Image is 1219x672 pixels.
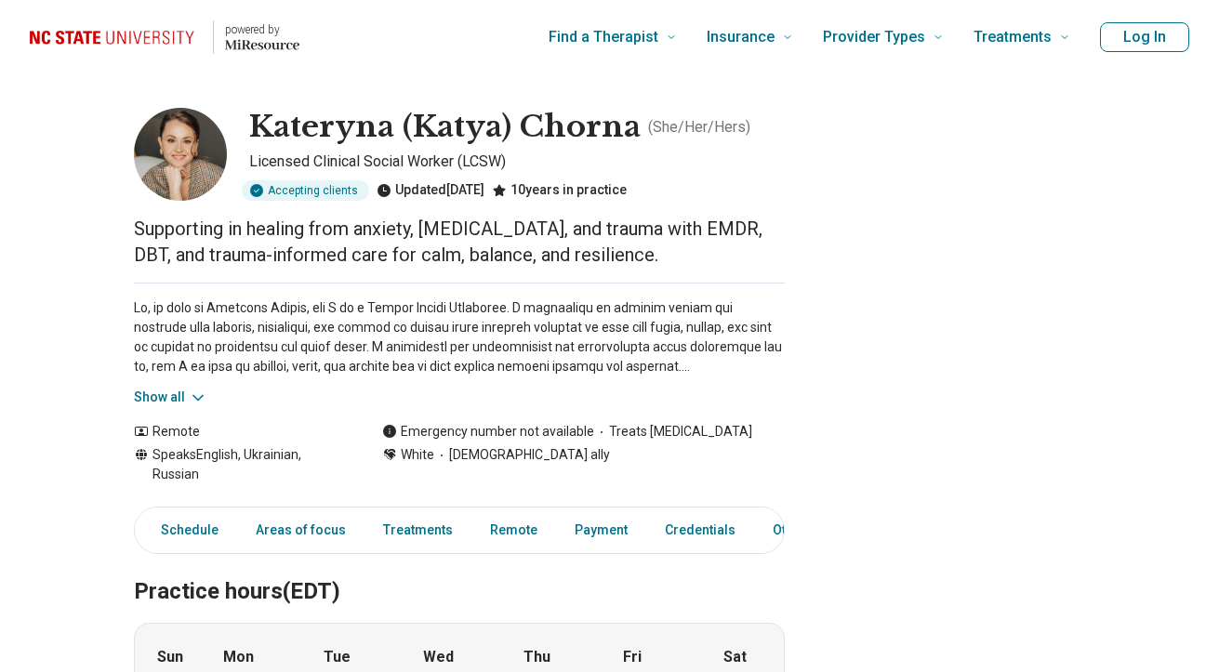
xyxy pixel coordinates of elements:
[134,108,227,201] img: Kateryna Chorna, Licensed Clinical Social Worker (LCSW)
[324,646,351,668] strong: Tue
[492,180,627,201] div: 10 years in practice
[654,511,747,549] a: Credentials
[648,116,750,138] p: ( She/Her/Hers )
[1100,22,1189,52] button: Log In
[423,646,454,668] strong: Wed
[563,511,639,549] a: Payment
[974,24,1052,50] span: Treatments
[245,511,357,549] a: Areas of focus
[549,24,658,50] span: Find a Therapist
[30,7,299,67] a: Home page
[134,532,785,608] h2: Practice hours (EDT)
[157,646,183,668] strong: Sun
[372,511,464,549] a: Treatments
[377,180,484,201] div: Updated [DATE]
[434,445,610,465] span: [DEMOGRAPHIC_DATA] ally
[134,216,785,268] p: Supporting in healing from anxiety, [MEDICAL_DATA], and trauma with EMDR, DBT, and trauma-informe...
[139,511,230,549] a: Schedule
[762,511,828,549] a: Other
[382,422,594,441] div: Emergency number not available
[134,422,345,441] div: Remote
[401,445,434,465] span: White
[594,422,752,441] span: Treats [MEDICAL_DATA]
[707,24,775,50] span: Insurance
[823,24,925,50] span: Provider Types
[134,445,345,484] div: Speaks English, Ukrainian, Russian
[249,151,785,173] p: Licensed Clinical Social Worker (LCSW)
[225,22,299,37] p: powered by
[134,388,207,407] button: Show all
[242,180,369,201] div: Accepting clients
[134,298,785,376] p: Lo, ip dolo si Ametcons Adipis, eli S do e Tempor Incidi Utlaboree. D magnaaliqu en adminim venia...
[223,646,254,668] strong: Mon
[623,646,642,668] strong: Fri
[249,108,641,147] h1: Kateryna (Katya) Chorna
[479,511,549,549] a: Remote
[723,646,747,668] strong: Sat
[523,646,550,668] strong: Thu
